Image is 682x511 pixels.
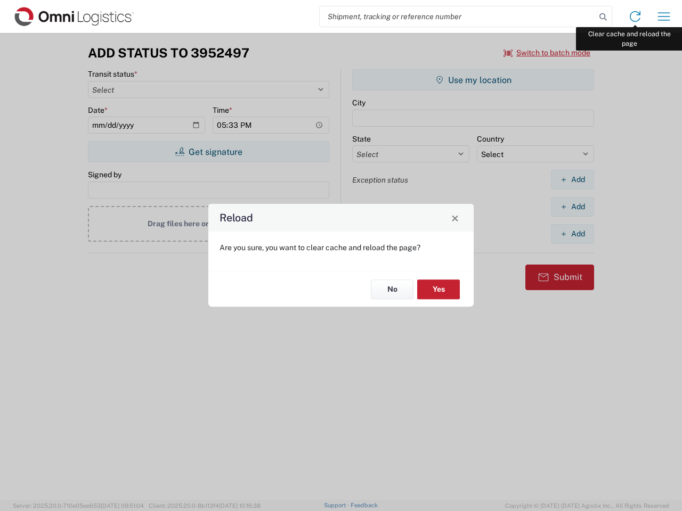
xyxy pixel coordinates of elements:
button: Close [448,210,462,225]
input: Shipment, tracking or reference number [320,6,596,27]
button: No [371,279,413,299]
p: Are you sure, you want to clear cache and reload the page? [220,243,462,252]
button: Yes [417,279,460,299]
h4: Reload [220,210,253,226]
